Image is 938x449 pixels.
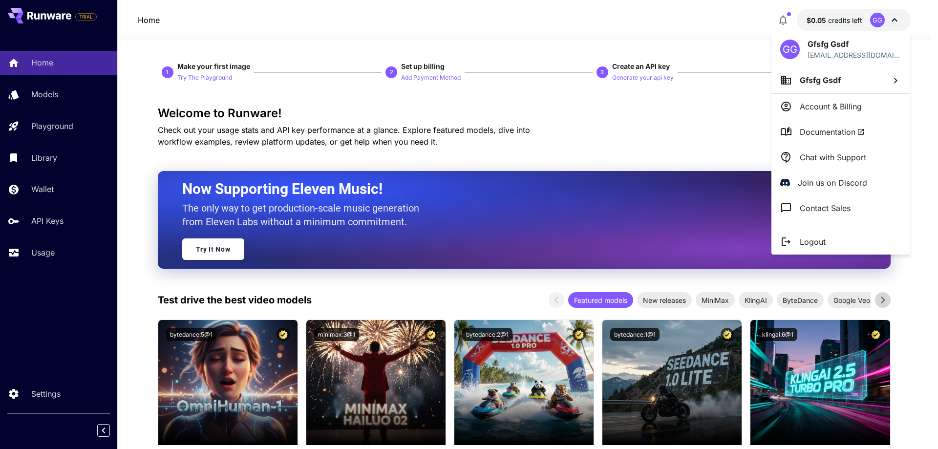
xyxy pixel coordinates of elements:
div: zubking03@besttempmail.com [808,50,901,60]
div: GG [780,40,800,59]
span: Documentation [800,126,865,138]
p: Chat with Support [800,151,866,163]
span: Gfsfg Gsdf [800,75,841,85]
p: Contact Sales [800,202,851,214]
p: Join us on Discord [798,177,867,189]
button: Gfsfg Gsdf [771,67,910,93]
p: Account & Billing [800,101,862,112]
p: Logout [800,236,826,248]
p: Gfsfg Gsdf [808,38,901,50]
p: [EMAIL_ADDRESS][DOMAIN_NAME] [808,50,901,60]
